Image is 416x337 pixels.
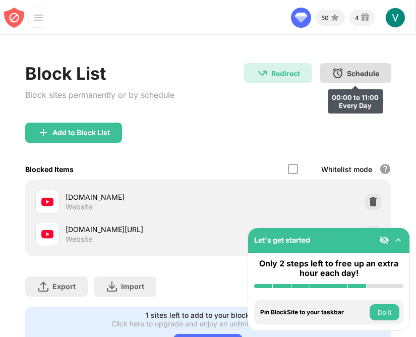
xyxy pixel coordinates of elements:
div: Import [121,282,144,291]
div: Add to Block List [52,129,110,137]
div: Block sites permanently or by schedule [25,88,174,102]
div: Redirect [271,69,300,78]
div: Block List [25,63,174,84]
img: diamond-go-unlimited.svg [291,8,311,28]
div: Every Day [332,101,379,109]
img: ACg8ocIol9d5vj1qP1XS2I2-CSvzjdNrIrM0mXwDRK-BUfcV57Y07w=s96-c [385,8,405,28]
div: Export [52,282,76,291]
div: 00:00 to 11:00 [332,93,379,101]
div: Click here to upgrade and enjoy an unlimited block list. [111,319,292,328]
img: blocksite-icon-red.svg [4,8,24,28]
div: Website [66,202,92,211]
div: [DOMAIN_NAME] [66,192,208,202]
img: favicons [41,228,53,240]
div: 4 [355,14,359,22]
div: Pin BlockSite to your taskbar [260,309,367,316]
div: Website [66,235,92,244]
img: favicons [41,196,53,208]
div: [DOMAIN_NAME][URL] [66,224,208,235]
div: Schedule [347,69,379,78]
div: 1 sites left to add to your block list. [146,311,264,319]
div: Let's get started [254,236,310,244]
img: omni-setup-toggle.svg [393,235,403,245]
img: reward-small.svg [359,12,371,24]
img: points-small.svg [329,12,341,24]
img: eye-not-visible.svg [379,235,389,245]
div: Blocked Items [25,165,74,174]
button: Do it [370,304,399,320]
div: 50 [321,14,329,22]
div: Only 2 steps left to free up an extra hour each day! [254,259,403,278]
div: Whitelist mode [321,165,372,174]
